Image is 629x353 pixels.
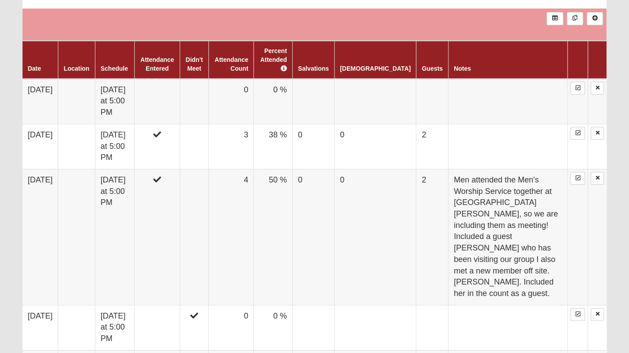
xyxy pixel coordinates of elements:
[591,127,604,140] a: Delete
[260,47,287,72] a: Percent Attended
[587,12,603,25] a: Alt+N
[570,127,585,140] a: Enter Attendance
[334,41,416,79] th: [DEMOGRAPHIC_DATA]
[209,169,254,305] td: 4
[334,124,416,169] td: 0
[570,308,585,321] a: Enter Attendance
[546,12,563,25] a: Export to Excel
[292,41,334,79] th: Salvations
[209,79,254,124] td: 0
[292,169,334,305] td: 0
[254,169,293,305] td: 50 %
[334,169,416,305] td: 0
[591,82,604,95] a: Delete
[95,169,135,305] td: [DATE] at 5:00 PM
[254,124,293,169] td: 38 %
[570,172,585,185] a: Enter Attendance
[95,305,135,350] td: [DATE] at 5:00 PM
[570,82,585,95] a: Enter Attendance
[448,169,567,305] td: Men attended the Men's Worship Service together at [GEOGRAPHIC_DATA][PERSON_NAME], so we are incl...
[23,124,58,169] td: [DATE]
[454,65,471,72] a: Notes
[591,172,604,185] a: Delete
[23,169,58,305] td: [DATE]
[416,41,448,79] th: Guests
[28,65,41,72] a: Date
[416,124,448,169] td: 2
[292,124,334,169] td: 0
[215,56,248,72] a: Attendance Count
[95,124,135,169] td: [DATE] at 5:00 PM
[23,79,58,124] td: [DATE]
[591,308,604,321] a: Delete
[567,12,583,25] a: Merge Records into Merge Template
[209,124,254,169] td: 3
[64,65,89,72] a: Location
[185,56,203,72] a: Didn't Meet
[23,305,58,350] td: [DATE]
[254,79,293,124] td: 0 %
[95,79,135,124] td: [DATE] at 5:00 PM
[140,56,174,72] a: Attendance Entered
[209,305,254,350] td: 0
[254,305,293,350] td: 0 %
[101,65,128,72] a: Schedule
[416,169,448,305] td: 2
